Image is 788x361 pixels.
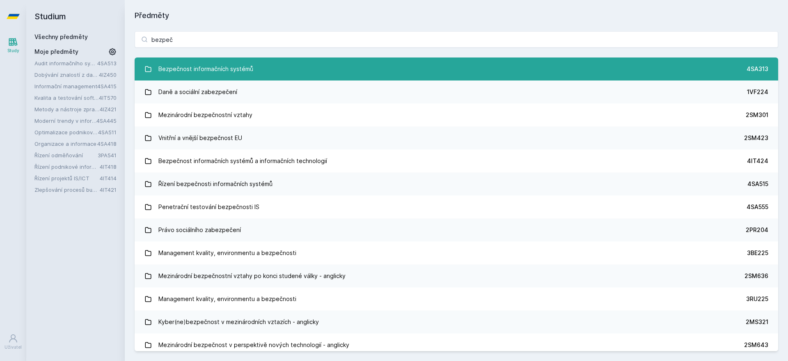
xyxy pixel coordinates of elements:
a: Audit informačního systému [34,59,97,67]
div: Mezinárodní bezpečnost v perspektivě nových technologií - anglicky [158,337,349,353]
div: Řízení bezpečnosti informačních systémů [158,176,273,192]
div: Mezinárodní bezpečnostní vztahy [158,107,252,123]
a: Uživatel [2,329,25,354]
div: Management kvality, environmentu a bezpečnosti [158,291,296,307]
input: Název nebo ident předmětu… [135,31,778,48]
div: 2SM423 [744,134,768,142]
div: Management kvality, environmentu a bezpečnosti [158,245,296,261]
div: Vnitřní a vnější bezpečnost EU [158,130,242,146]
a: 4SA513 [97,60,117,67]
a: Organizace a informace [34,140,97,148]
a: 4IT421 [100,186,117,193]
div: 4SA515 [747,180,768,188]
a: Daně a sociální zabezpečení 1VF224 [135,80,778,103]
div: Kyber(ne)bezpečnost v mezinárodních vztazích - anglicky [158,314,319,330]
h1: Předměty [135,10,778,21]
div: Bezpečnost informačních systémů [158,61,253,77]
div: 3RU225 [746,295,768,303]
div: 2SM643 [744,341,768,349]
a: Dobývání znalostí z databází [34,71,99,79]
div: 2SM636 [744,272,768,280]
a: 4IZ450 [99,71,117,78]
div: Study [7,48,19,54]
a: 3PA541 [98,152,117,159]
div: 4IT424 [747,157,768,165]
a: Metody a nástroje zpracování textových informací [34,105,100,113]
div: Bezpečnost informačních systémů a informačních technologií [158,153,327,169]
a: Informační management [34,82,97,90]
div: Mezinárodní bezpečnostní vztahy po konci studené války - anglicky [158,268,346,284]
a: 4SA511 [98,129,117,136]
span: Moje předměty [34,48,78,56]
a: Zlepšování procesů budování IS [34,186,100,194]
a: Kyber(ne)bezpečnost v mezinárodních vztazích - anglicky 2MS321 [135,310,778,333]
a: 4IT570 [99,94,117,101]
a: Řízení projektů IS/ICT [34,174,100,182]
a: Kvalita a testování softwaru [34,94,99,102]
a: Moderní trendy v informatice [34,117,96,125]
div: 4SA313 [747,65,768,73]
a: Study [2,33,25,58]
div: 2MS321 [746,318,768,326]
a: 4SA445 [96,117,117,124]
a: Management kvality, environmentu a bezpečnosti 3BE225 [135,241,778,264]
a: Management kvality, environmentu a bezpečnosti 3RU225 [135,287,778,310]
div: Penetrační testování bezpečnosti IS [158,199,259,215]
div: 4SA555 [747,203,768,211]
a: Všechny předměty [34,33,88,40]
a: Bezpečnost informačních systémů 4SA313 [135,57,778,80]
a: Optimalizace podnikových procesů [34,128,98,136]
a: Mezinárodní bezpečnost v perspektivě nových technologií - anglicky 2SM643 [135,333,778,356]
div: 3BE225 [747,249,768,257]
a: 4SA418 [97,140,117,147]
div: Daně a sociální zabezpečení [158,84,237,100]
a: Řízení odměňování [34,151,98,159]
a: Vnitřní a vnější bezpečnost EU 2SM423 [135,126,778,149]
a: 4IT414 [100,175,117,182]
a: 4IZ421 [100,106,117,113]
a: Mezinárodní bezpečnostní vztahy po konci studené války - anglicky 2SM636 [135,264,778,287]
div: Uživatel [5,344,22,350]
div: 2SM301 [746,111,768,119]
div: 2PR204 [746,226,768,234]
a: Řízení bezpečnosti informačních systémů 4SA515 [135,172,778,195]
a: Právo sociálního zabezpečení 2PR204 [135,218,778,241]
div: Právo sociálního zabezpečení [158,222,241,238]
a: 4SA415 [97,83,117,90]
a: Řízení podnikové informatiky [34,163,100,171]
div: 1VF224 [747,88,768,96]
a: Penetrační testování bezpečnosti IS 4SA555 [135,195,778,218]
a: Bezpečnost informačních systémů a informačních technologií 4IT424 [135,149,778,172]
a: 4IT418 [100,163,117,170]
a: Mezinárodní bezpečnostní vztahy 2SM301 [135,103,778,126]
